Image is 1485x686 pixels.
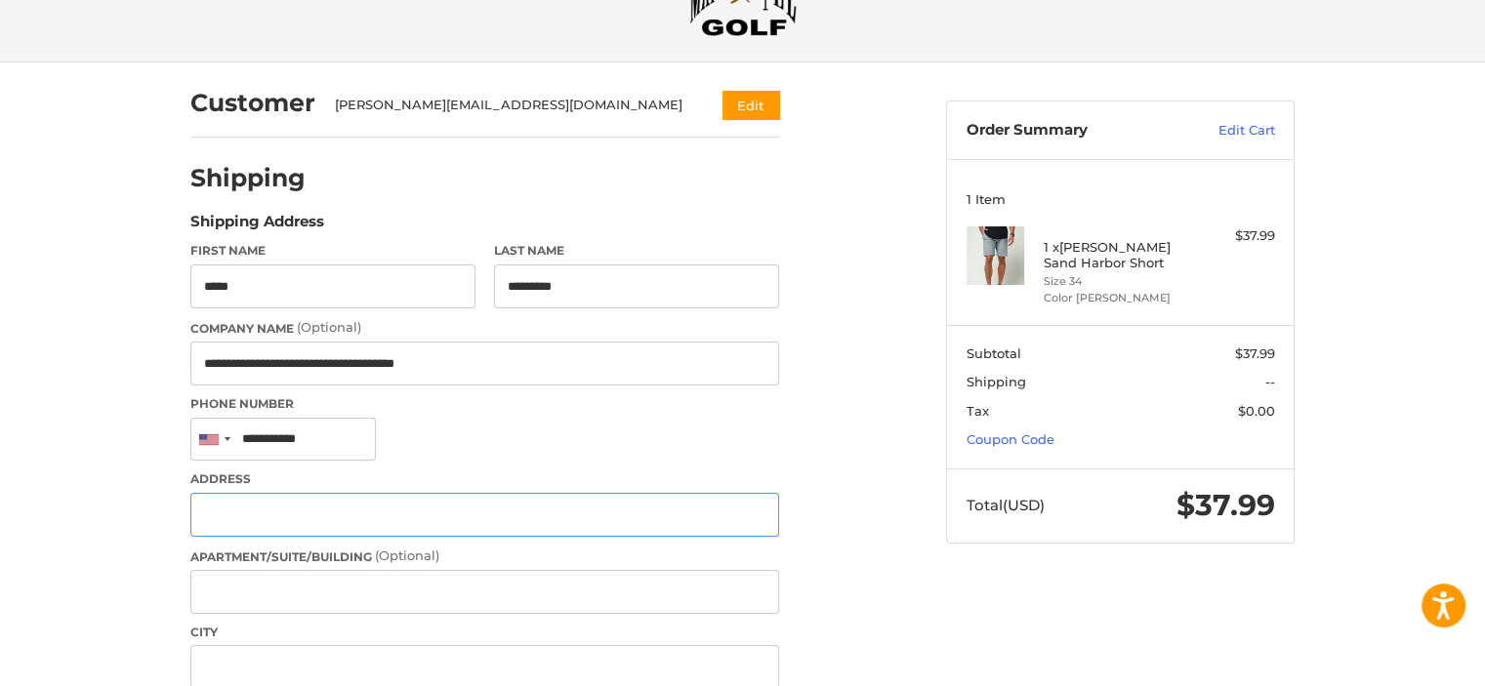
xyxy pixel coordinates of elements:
[190,88,315,118] h2: Customer
[190,624,779,641] label: City
[967,345,1021,361] span: Subtotal
[190,211,324,242] legend: Shipping Address
[1044,273,1193,290] li: Size 34
[722,91,779,119] button: Edit
[190,470,779,488] label: Address
[1265,374,1275,389] span: --
[967,403,989,419] span: Tax
[967,121,1176,141] h3: Order Summary
[494,242,779,260] label: Last Name
[1176,487,1275,523] span: $37.99
[967,496,1045,514] span: Total (USD)
[190,242,475,260] label: First Name
[1238,403,1275,419] span: $0.00
[967,191,1275,207] h3: 1 Item
[375,547,439,563] small: (Optional)
[1044,239,1193,271] h4: 1 x [PERSON_NAME] Sand Harbor Short
[190,546,779,566] label: Apartment/Suite/Building
[967,374,1026,389] span: Shipping
[335,96,685,115] div: [PERSON_NAME][EMAIL_ADDRESS][DOMAIN_NAME]
[1198,226,1275,246] div: $37.99
[190,318,779,338] label: Company Name
[1176,121,1275,141] a: Edit Cart
[190,395,779,413] label: Phone Number
[1324,633,1485,686] iframe: Google Customer Reviews
[190,163,306,193] h2: Shipping
[967,431,1054,447] a: Coupon Code
[1044,290,1193,306] li: Color [PERSON_NAME]
[191,419,236,461] div: United States: +1
[297,319,361,335] small: (Optional)
[1235,345,1275,361] span: $37.99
